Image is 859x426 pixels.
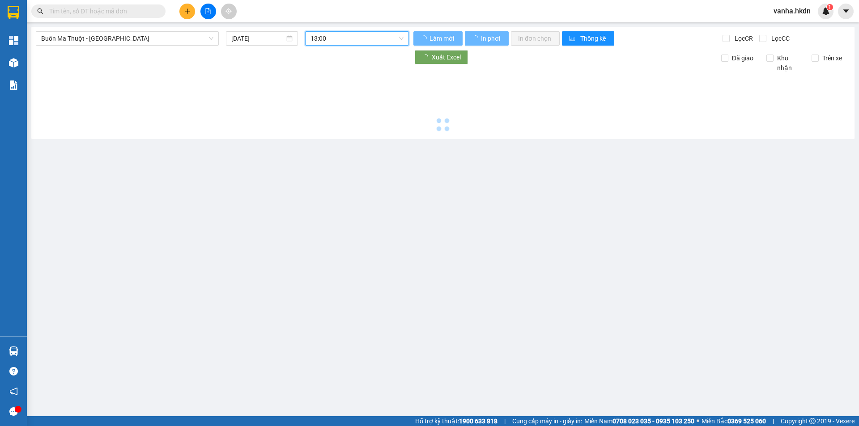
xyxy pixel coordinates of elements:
button: caret-down [838,4,854,19]
button: aim [221,4,237,19]
button: Xuất Excel [415,50,468,64]
span: vanha.hkdn [766,5,818,17]
strong: 0369 525 060 [727,418,766,425]
img: icon-new-feature [822,7,830,15]
span: message [9,407,18,416]
span: Trên xe [819,53,846,63]
button: file-add [200,4,216,19]
sup: 1 [827,4,833,10]
span: Lọc CR [731,34,754,43]
span: | [504,416,506,426]
span: aim [225,8,232,14]
span: Thống kê [580,34,607,43]
span: Buôn Ma Thuột - Gia Nghĩa [41,32,213,45]
img: dashboard-icon [9,36,18,45]
span: plus [184,8,191,14]
span: search [37,8,43,14]
span: copyright [809,418,816,424]
span: Hỗ trợ kỹ thuật: [415,416,498,426]
button: plus [179,4,195,19]
img: warehouse-icon [9,346,18,356]
img: logo-vxr [8,6,19,19]
button: bar-chartThống kê [562,31,614,46]
img: warehouse-icon [9,58,18,67]
button: In phơi [465,31,509,46]
span: In phơi [481,34,502,43]
span: Miền Nam [584,416,694,426]
span: question-circle [9,367,18,375]
span: Lọc CC [768,34,791,43]
span: 13:00 [310,32,404,45]
input: Tìm tên, số ĐT hoặc mã đơn [49,6,155,16]
span: Làm mới [429,34,455,43]
span: Miền Bắc [702,416,766,426]
span: loading [472,35,480,42]
span: Đã giao [728,53,757,63]
span: Cung cấp máy in - giấy in: [512,416,582,426]
strong: 1900 633 818 [459,418,498,425]
span: caret-down [842,7,850,15]
span: bar-chart [569,35,577,42]
strong: 0708 023 035 - 0935 103 250 [612,418,694,425]
span: loading [421,35,428,42]
span: file-add [205,8,211,14]
input: 15/10/2025 [231,34,285,43]
span: ⚪️ [697,419,699,423]
button: In đơn chọn [511,31,560,46]
img: solution-icon [9,80,18,90]
span: | [773,416,774,426]
span: Kho nhận [774,53,805,73]
span: 1 [828,4,831,10]
button: Làm mới [413,31,463,46]
span: notification [9,387,18,396]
